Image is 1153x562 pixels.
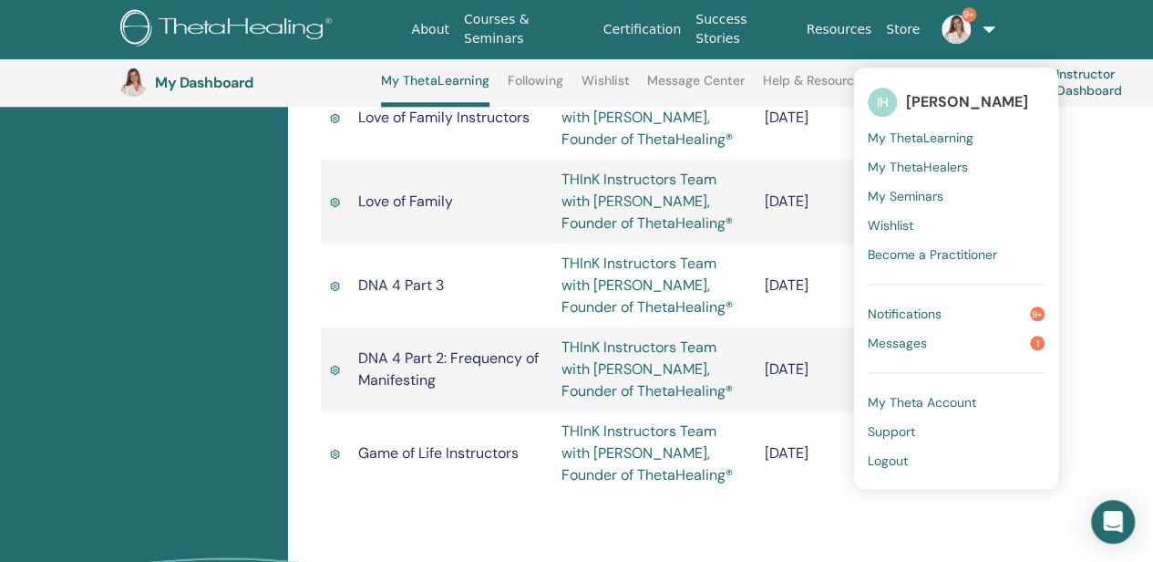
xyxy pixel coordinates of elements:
img: Active Certificate [330,111,340,125]
a: Become a Practitioner [868,240,1045,269]
td: [DATE] [756,411,889,495]
a: My ThetaHealers [868,152,1045,182]
span: Logout [868,453,908,469]
img: Active Certificate [330,447,340,461]
td: [DATE] [756,76,889,160]
a: THInK Instructors Team with [PERSON_NAME], Founder of ThetaHealing® [561,254,733,317]
a: IH[PERSON_NAME] [868,81,1045,123]
a: Message Center [647,73,745,102]
img: Active Certificate [330,363,340,377]
ul: 9+ [854,68,1058,489]
span: My Seminars [868,188,943,204]
div: Open Intercom Messenger [1091,500,1135,544]
a: Help & Resources [763,73,868,102]
span: Messages [868,335,927,351]
a: About [405,13,457,47]
span: Support [868,423,915,440]
a: Certification [596,13,688,47]
img: default.jpg [942,15,971,44]
a: THInK Instructors Team with [PERSON_NAME], Founder of ThetaHealing® [561,421,733,484]
span: My ThetaHealers [868,159,968,175]
a: Notifications9+ [868,299,1045,328]
span: Game of Life Instructors [358,443,519,463]
a: Wishlist [868,211,1045,240]
span: My ThetaLearning [868,130,973,146]
span: Love of Family Instructors [358,108,530,127]
a: Logout [868,446,1045,475]
span: Notifications [868,306,942,322]
span: My Theta Account [868,394,976,411]
a: THInK Instructors Team with [PERSON_NAME], Founder of ThetaHealing® [561,86,733,149]
span: IH [868,88,897,117]
a: Store [879,13,927,47]
span: DNA 4 Part 2: Frequency of Manifesting [358,349,539,390]
a: THInK Instructors Team with [PERSON_NAME], Founder of ThetaHealing® [561,170,733,233]
a: Wishlist [582,73,630,102]
td: [DATE] [756,244,889,328]
span: 9+ [1030,307,1045,321]
td: [DATE] [756,160,889,244]
a: My ThetaLearning [868,123,1045,152]
a: My Seminars [868,182,1045,211]
h3: My Dashboard [155,74,337,91]
span: 9+ [962,7,976,22]
a: THInK Instructors Team with [PERSON_NAME], Founder of ThetaHealing® [561,338,733,401]
span: Love of Family [358,192,453,211]
a: My Theta Account [868,388,1045,417]
img: logo.png [120,9,338,50]
a: Following [508,73,563,102]
img: default.jpg [118,68,148,97]
td: [DATE] [756,328,889,411]
span: Become a Practitioner [868,246,997,263]
a: Resources [799,13,880,47]
a: Support [868,417,1045,446]
a: My ThetaLearning [381,73,489,107]
a: Courses & Seminars [457,3,596,56]
img: Active Certificate [330,195,340,209]
span: [PERSON_NAME] [906,92,1028,111]
span: DNA 4 Part 3 [358,276,444,295]
img: Active Certificate [330,279,340,293]
a: Success Stories [688,3,798,56]
span: Wishlist [868,217,913,234]
a: Messages1 [868,328,1045,358]
span: 1 [1030,336,1045,350]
